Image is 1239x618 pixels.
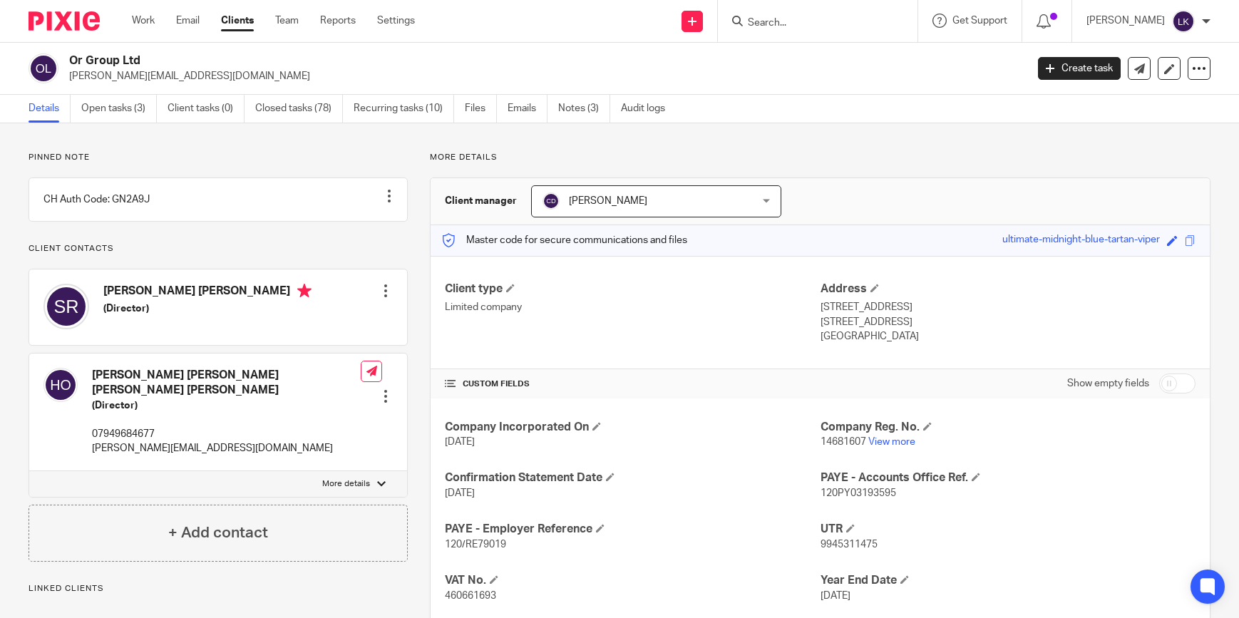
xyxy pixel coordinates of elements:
h4: Company Reg. No. [821,420,1196,435]
p: [PERSON_NAME] [1086,14,1165,28]
p: More details [430,152,1210,163]
h5: (Director) [92,398,361,413]
h4: Client type [445,282,820,297]
p: 07949684677 [92,427,361,441]
h4: Confirmation Statement Date [445,470,820,485]
h4: PAYE - Employer Reference [445,522,820,537]
p: Limited company [445,300,820,314]
input: Search [746,17,875,30]
a: Recurring tasks (10) [354,95,454,123]
span: [PERSON_NAME] [569,196,647,206]
i: Primary [297,284,312,298]
p: More details [322,478,370,490]
div: ultimate-midnight-blue-tartan-viper [1002,232,1160,249]
span: [DATE] [445,488,475,498]
a: Details [29,95,71,123]
img: svg%3E [43,284,89,329]
h4: PAYE - Accounts Office Ref. [821,470,1196,485]
h4: Company Incorporated On [445,420,820,435]
p: [PERSON_NAME][EMAIL_ADDRESS][DOMAIN_NAME] [92,441,361,455]
span: [DATE] [445,437,475,447]
p: Master code for secure communications and files [441,233,687,247]
h4: UTR [821,522,1196,537]
h4: VAT No. [445,573,820,588]
a: Emails [508,95,547,123]
a: Audit logs [621,95,676,123]
p: Client contacts [29,243,408,254]
a: Open tasks (3) [81,95,157,123]
p: [GEOGRAPHIC_DATA] [821,329,1196,344]
h2: Or Group Ltd [69,53,827,68]
h5: (Director) [103,302,312,316]
a: Reports [320,14,356,28]
span: 14681607 [821,437,866,447]
h4: Year End Date [821,573,1196,588]
img: Pixie [29,11,100,31]
span: 120/RE79019 [445,540,506,550]
span: Get Support [952,16,1007,26]
a: Team [275,14,299,28]
span: 9945311475 [821,540,878,550]
h4: [PERSON_NAME] [PERSON_NAME] [103,284,312,302]
img: svg%3E [1172,10,1195,33]
a: Email [176,14,200,28]
a: Closed tasks (78) [255,95,343,123]
p: [STREET_ADDRESS] [821,300,1196,314]
label: Show empty fields [1067,376,1149,391]
img: svg%3E [543,192,560,210]
a: Create task [1038,57,1121,80]
img: svg%3E [29,53,58,83]
h4: CUSTOM FIELDS [445,378,820,390]
p: Pinned note [29,152,408,163]
a: View more [868,437,915,447]
a: Client tasks (0) [168,95,245,123]
h4: [PERSON_NAME] [PERSON_NAME] [PERSON_NAME] [PERSON_NAME] [92,368,361,398]
p: Linked clients [29,583,408,594]
a: Work [132,14,155,28]
h3: Client manager [445,194,517,208]
p: [PERSON_NAME][EMAIL_ADDRESS][DOMAIN_NAME] [69,69,1017,83]
a: Notes (3) [558,95,610,123]
span: 460661693 [445,591,496,601]
a: Files [465,95,497,123]
a: Settings [377,14,415,28]
h4: + Add contact [168,522,268,544]
p: [STREET_ADDRESS] [821,315,1196,329]
h4: Address [821,282,1196,297]
span: 120PY03193595 [821,488,896,498]
span: [DATE] [821,591,850,601]
a: Clients [221,14,254,28]
img: svg%3E [43,368,78,402]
